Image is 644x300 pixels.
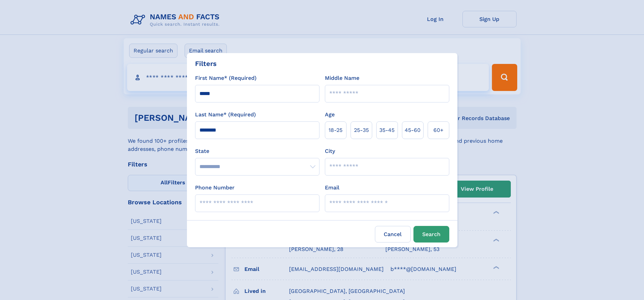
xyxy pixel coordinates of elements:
label: City [325,147,335,155]
span: 45‑60 [405,126,421,134]
label: Age [325,111,335,119]
label: Cancel [375,226,411,243]
span: 25‑35 [354,126,369,134]
div: Filters [195,59,217,69]
label: First Name* (Required) [195,74,257,82]
label: Email [325,184,339,192]
label: State [195,147,319,155]
button: Search [413,226,449,243]
label: Phone Number [195,184,235,192]
label: Middle Name [325,74,359,82]
span: 60+ [433,126,444,134]
label: Last Name* (Required) [195,111,256,119]
span: 35‑45 [379,126,395,134]
span: 18‑25 [329,126,342,134]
